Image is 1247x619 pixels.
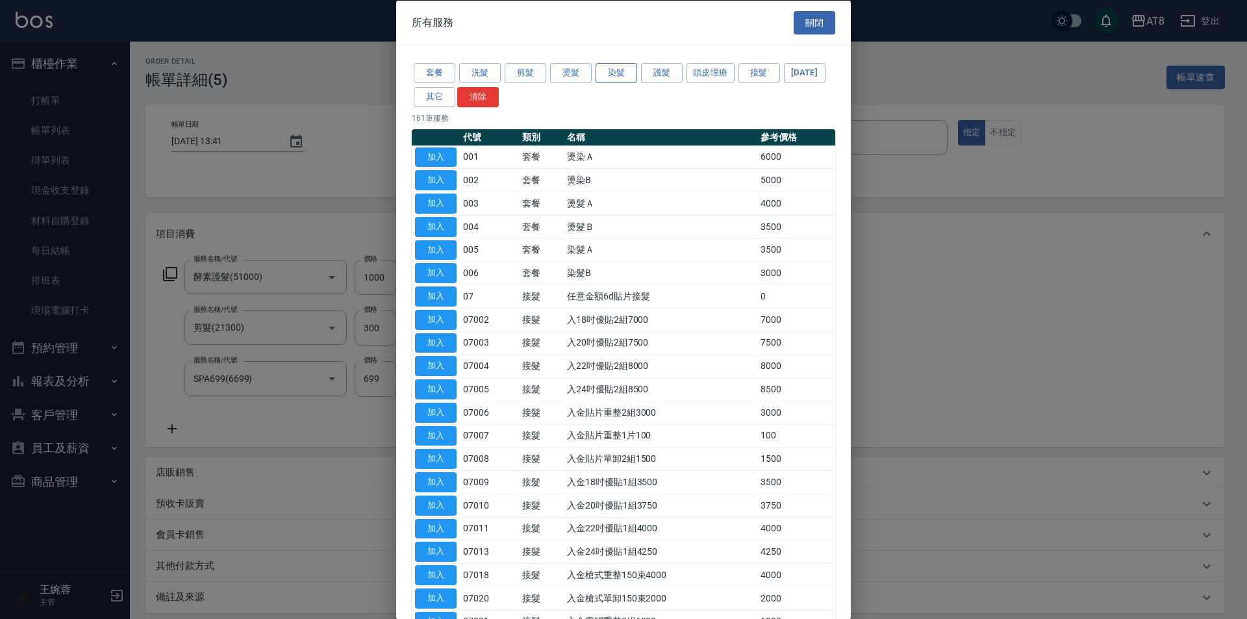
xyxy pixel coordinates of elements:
th: 類別 [519,129,564,145]
td: 接髮 [519,494,564,517]
td: 07002 [460,308,519,331]
td: 入金貼片單卸2組1500 [564,447,757,470]
td: 3500 [757,238,835,262]
td: 接髮 [519,470,564,494]
td: 5000 [757,168,835,192]
td: 入金22吋優貼1組4000 [564,517,757,540]
span: 所有服務 [412,16,453,29]
td: 任意金額6d貼片接髮 [564,284,757,308]
button: 加入 [415,170,457,190]
th: 代號 [460,129,519,145]
button: 加入 [415,542,457,562]
button: 加入 [415,216,457,236]
button: 加入 [415,263,457,283]
td: 07008 [460,447,519,470]
td: 07010 [460,494,519,517]
td: 07011 [460,517,519,540]
td: 接髮 [519,587,564,610]
td: 07009 [460,470,519,494]
td: 入金24吋優貼1組4250 [564,540,757,563]
button: 加入 [415,194,457,214]
td: 染髮B [564,261,757,284]
td: 套餐 [519,168,564,192]
td: 燙髮Ａ [564,192,757,215]
td: 4000 [757,563,835,587]
td: 入金槍式重整150束4000 [564,563,757,587]
td: 3500 [757,470,835,494]
td: 入金貼片重整2組3000 [564,401,757,424]
td: 燙染Ａ [564,145,757,169]
td: 7000 [757,308,835,331]
button: 套餐 [414,63,455,83]
td: 接髮 [519,284,564,308]
button: 加入 [415,588,457,608]
td: 07006 [460,401,519,424]
td: 07 [460,284,519,308]
td: 套餐 [519,145,564,169]
td: 2000 [757,587,835,610]
td: 入金槍式單卸150束2000 [564,587,757,610]
td: 染髮Ａ [564,238,757,262]
td: 6000 [757,145,835,169]
td: 套餐 [519,215,564,238]
button: 加入 [415,309,457,329]
button: 加入 [415,425,457,446]
td: 006 [460,261,519,284]
td: 100 [757,424,835,448]
button: 加入 [415,449,457,469]
td: 3750 [757,494,835,517]
td: 07020 [460,587,519,610]
td: 07004 [460,354,519,377]
button: 加入 [415,147,457,167]
td: 接髮 [519,308,564,331]
td: 07007 [460,424,519,448]
button: 關閉 [794,10,835,34]
td: 07013 [460,540,519,563]
td: 套餐 [519,261,564,284]
td: 燙染B [564,168,757,192]
td: 入22吋優貼2組8000 [564,354,757,377]
button: 加入 [415,518,457,538]
td: 07018 [460,563,519,587]
button: 其它 [414,86,455,107]
td: 接髮 [519,447,564,470]
button: 加入 [415,333,457,353]
td: 3500 [757,215,835,238]
td: 入金貼片重整1片100 [564,424,757,448]
td: 4000 [757,192,835,215]
button: 加入 [415,472,457,492]
td: 接髮 [519,540,564,563]
button: 護髮 [641,63,683,83]
button: 加入 [415,356,457,376]
td: 3000 [757,401,835,424]
td: 002 [460,168,519,192]
button: 加入 [415,402,457,422]
button: 接髮 [738,63,780,83]
td: 004 [460,215,519,238]
button: 清除 [457,86,499,107]
td: 接髮 [519,401,564,424]
button: 頭皮理療 [686,63,735,83]
td: 燙髮Ｂ [564,215,757,238]
button: [DATE] [784,63,825,83]
td: 接髮 [519,331,564,355]
td: 4250 [757,540,835,563]
td: 入金18吋優貼1組3500 [564,470,757,494]
button: 洗髮 [459,63,501,83]
td: 接髮 [519,517,564,540]
button: 加入 [415,240,457,260]
td: 003 [460,192,519,215]
td: 套餐 [519,192,564,215]
td: 001 [460,145,519,169]
button: 加入 [415,286,457,307]
td: 07005 [460,377,519,401]
td: 1500 [757,447,835,470]
td: 套餐 [519,238,564,262]
td: 入24吋優貼2組8500 [564,377,757,401]
td: 接髮 [519,354,564,377]
th: 名稱 [564,129,757,145]
td: 8000 [757,354,835,377]
td: 接髮 [519,424,564,448]
td: 入金20吋優貼1組3750 [564,494,757,517]
td: 8500 [757,377,835,401]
